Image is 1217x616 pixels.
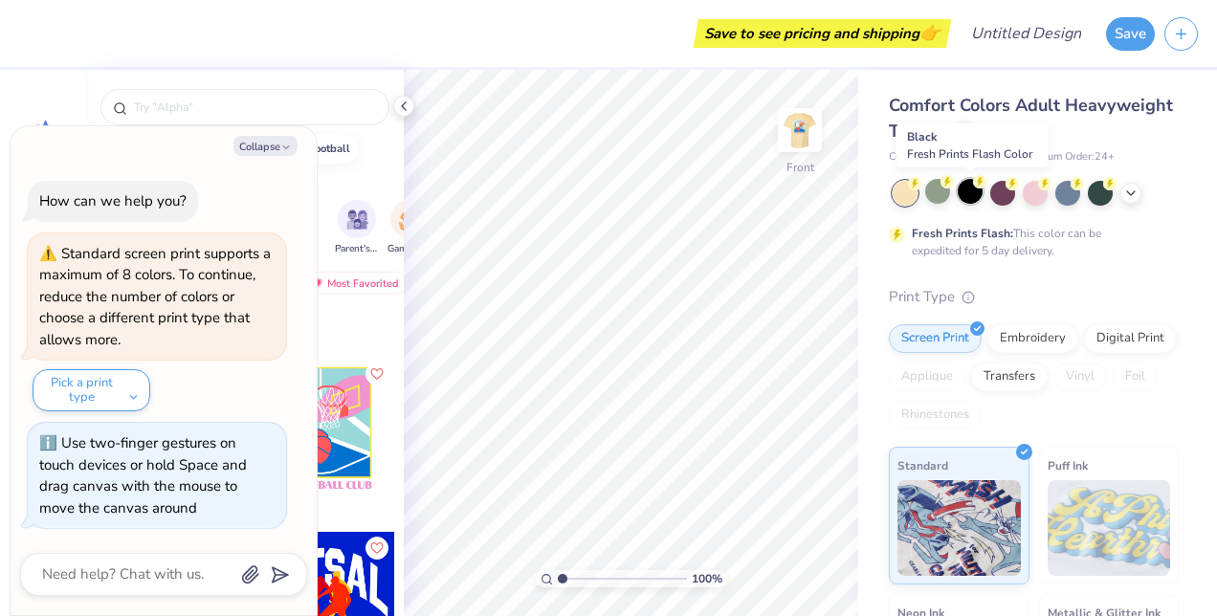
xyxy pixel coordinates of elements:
div: Use two-finger gestures on touch devices or hold Space and drag canvas with the mouse to move the... [39,433,247,517]
div: Transfers [971,363,1048,391]
div: Foil [1113,363,1158,391]
div: Applique [889,363,965,391]
div: football [309,143,350,154]
div: Save to see pricing and shipping [698,19,946,48]
button: filter button [335,200,379,256]
div: filter for Parent's Weekend [335,200,379,256]
div: Black [896,123,1049,167]
span: Fresh Prints Flash Color [907,146,1032,162]
button: football [279,135,359,164]
div: Standard screen print supports a maximum of 8 colors. To continue, reduce the number of colors or... [39,244,271,349]
div: Rhinestones [889,401,982,429]
span: Comfort Colors [889,149,960,165]
img: Game Day Image [399,209,421,231]
input: Try "Alpha" [132,98,377,117]
div: Embroidery [987,324,1078,353]
span: 👉 [919,21,940,44]
span: Parent's Weekend [335,242,379,256]
img: Parent's Weekend Image [346,209,368,231]
span: Minimum Order: 24 + [1019,149,1115,165]
span: Puff Ink [1048,455,1088,475]
span: Standard [897,455,948,475]
div: Vinyl [1053,363,1107,391]
button: Pick a print type [33,369,150,411]
div: Front [786,159,814,176]
button: filter button [387,200,431,256]
div: filter for Game Day [387,200,431,256]
span: Comfort Colors Adult Heavyweight T-Shirt [889,94,1173,143]
div: Most Favorited [299,272,408,295]
div: Digital Print [1084,324,1177,353]
input: Untitled Design [956,14,1096,53]
img: Standard [897,480,1021,576]
button: Like [365,363,388,385]
div: Print Type [889,286,1179,308]
img: Front [781,111,819,149]
span: 100 % [692,570,722,587]
div: How can we help you? [39,191,187,210]
strong: Fresh Prints Flash: [912,226,1013,241]
button: Save [1106,17,1155,51]
button: Like [365,537,388,560]
div: Screen Print [889,324,982,353]
div: This color can be expedited for 5 day delivery. [912,225,1147,259]
span: Game Day [387,242,431,256]
img: Puff Ink [1048,480,1171,576]
button: Collapse [233,136,298,156]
